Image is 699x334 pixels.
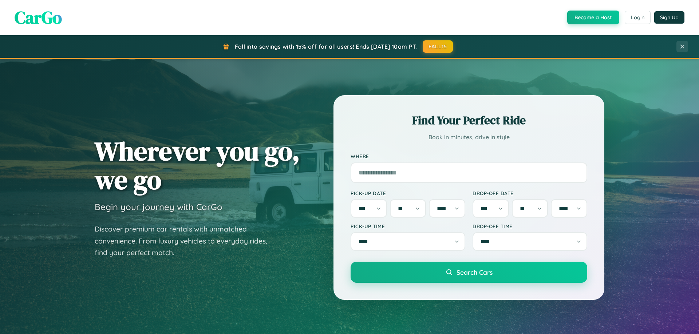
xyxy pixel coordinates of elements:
p: Book in minutes, drive in style [351,132,587,142]
span: CarGo [15,5,62,29]
button: Sign Up [654,11,684,24]
label: Drop-off Date [473,190,587,196]
button: Become a Host [567,11,619,24]
label: Pick-up Time [351,223,465,229]
button: Login [625,11,651,24]
h2: Find Your Perfect Ride [351,112,587,128]
label: Pick-up Date [351,190,465,196]
h1: Wherever you go, we go [95,137,300,194]
button: FALL15 [423,40,453,53]
p: Discover premium car rentals with unmatched convenience. From luxury vehicles to everyday rides, ... [95,223,277,259]
h3: Begin your journey with CarGo [95,201,222,212]
span: Search Cars [457,268,493,276]
label: Drop-off Time [473,223,587,229]
button: Search Cars [351,262,587,283]
label: Where [351,153,587,160]
span: Fall into savings with 15% off for all users! Ends [DATE] 10am PT. [235,43,417,50]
